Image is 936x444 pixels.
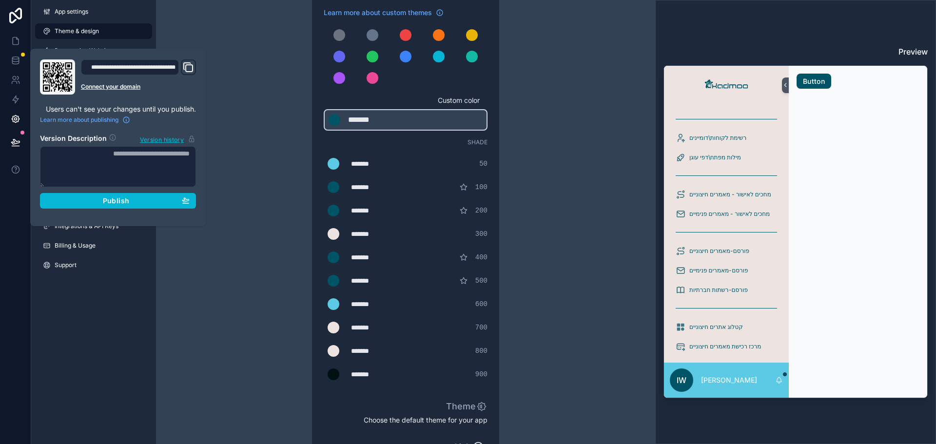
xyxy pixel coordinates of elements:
[689,247,749,255] span: פורסם-מאמרים חיצוניים
[475,252,487,262] span: 400
[475,299,487,309] span: 600
[689,191,771,198] span: מחכים לאישור - מאמרים חיצוניים
[55,8,88,16] span: App settings
[475,276,487,286] span: 500
[40,134,107,144] h2: Version Description
[703,77,750,93] img: App logo
[670,281,783,299] a: פורסם-רשתות חברתיות
[670,338,783,355] a: מרכז רכישת מאמרים חיצוניים
[55,222,118,230] span: Integrations & API Keys
[140,134,184,144] span: Version history
[324,96,480,105] span: Custom color
[689,343,761,350] span: מרכז רכישת מאמרים חיצוניים
[701,375,757,385] p: [PERSON_NAME]
[689,286,748,294] span: פורסם-רשתות חברתיות
[324,8,432,18] span: Learn more about custom themes
[324,415,487,425] span: Choose the default theme for your app
[670,205,783,223] a: מחכים לאישור - מאמרים פנימיים
[475,206,487,215] span: 200
[468,138,487,146] span: Shade
[35,238,152,253] a: Billing & Usage
[670,149,783,166] a: מילות מפתח\דפי עוגן
[479,159,487,169] span: 50
[475,346,487,356] span: 800
[677,374,686,386] span: iw
[475,369,487,379] span: 900
[55,261,77,269] span: Support
[81,59,196,95] div: Domain and Custom Link
[35,43,152,58] a: Progressive Web App
[55,242,96,250] span: Billing & Usage
[55,47,114,55] span: Progressive Web App
[324,8,444,18] a: Learn more about custom themes
[689,267,748,274] span: פורסם-מאמרים פנימיים
[35,23,152,39] a: Theme & design
[670,242,783,260] a: פורסם-מאמרים חיצוניים
[689,154,741,161] span: מילות מפתח\דפי עוגן
[689,210,770,218] span: מחכים לאישור - מאמרים פנימיים
[475,182,487,192] span: 100
[40,104,196,114] p: Users can't see your changes until you publish.
[139,134,196,144] button: Version history
[663,46,928,58] h3: Preview
[670,262,783,279] a: פורסם-מאמרים פנימיים
[797,74,831,89] button: Button
[35,218,152,234] a: Integrations & API Keys
[40,116,130,124] a: Learn more about publishing
[81,83,196,91] a: Connect your domain
[40,193,196,209] button: Publish
[689,134,746,142] span: רשימת לקוחות\דומיינים
[55,27,99,35] span: Theme & design
[689,323,743,331] span: קטלוג אתרים חיצוניים
[670,129,783,147] a: רשימת לקוחות\דומיינים
[670,186,783,203] a: מחכים לאישור - מאמרים חיצוניים
[664,105,789,363] div: scrollable content
[670,318,783,336] a: קטלוג אתרים חיצוניים
[475,229,487,239] span: 300
[446,400,487,413] p: Theme
[40,116,118,124] span: Learn more about publishing
[35,4,152,19] a: App settings
[475,323,487,332] span: 700
[35,257,152,273] a: Support
[103,196,129,205] span: Publish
